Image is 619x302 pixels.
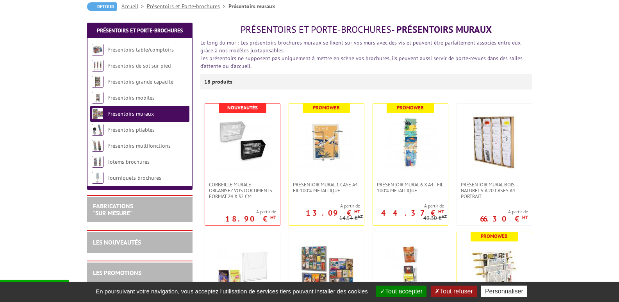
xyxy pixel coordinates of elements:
[467,244,522,298] img: Présentoir mural 4 baguettes à journaux
[92,172,103,184] img: Tourniquets brochures
[215,244,270,298] img: PRÉSENTOIRS MURAUX POUR BROCHURES 1,2 OU 3 CASES FORMAT A4, A5, 1/3 A4 TRANSPARENT TAYMAR
[200,55,523,70] font: Les présentoirs ne supposent pas uniquement à mettre en scène vos brochures, ils peuvent aussi se...
[107,62,171,69] a: Présentoirs de sol sur pied
[383,244,438,298] img: PRÉSENTOIRS MURAUX POUR BROCHURES SUPERPOSABLES TRANSPARENTS
[306,211,360,215] p: 13.09 €
[200,39,521,54] font: Le long du mur : Les présentoirs brochures muraux se fixent sur vos murs avec des vis et peuvent ...
[107,46,174,53] a: Présentoirs table/comptoirs
[228,2,275,10] li: Présentoirs muraux
[383,115,438,170] img: Présentoir mural 6 x A4 - Fil 100% métallique
[92,44,103,55] img: Présentoirs table/comptoirs
[438,208,444,215] sup: HT
[480,216,528,221] p: 66.30 €
[205,182,280,199] a: Corbeille Murale - Organisez vos documents format 24 x 32 cm
[313,104,340,111] b: Promoweb
[204,74,234,89] p: 18 produits
[107,142,171,149] a: Présentoirs multifonctions
[480,209,528,215] span: A partir de
[147,3,228,10] a: Présentoirs et Porte-brochures
[92,92,103,104] img: Présentoirs mobiles
[270,214,276,221] sup: HT
[467,115,522,170] img: Présentoir Mural Bois naturel 5 à 20 cases A4 Portrait
[200,25,532,35] h1: - Présentoirs muraux
[381,211,444,215] p: 44.37 €
[107,126,155,133] a: Présentoirs pliables
[92,60,103,71] img: Présentoirs de sol sur pied
[97,27,183,34] a: Présentoirs et Porte-brochures
[93,238,141,246] a: LES NOUVEAUTÉS
[121,3,147,10] a: Accueil
[209,182,276,199] span: Corbeille Murale - Organisez vos documents format 24 x 32 cm
[457,182,532,199] a: Présentoir Mural Bois naturel 5 à 20 cases A4 Portrait
[293,182,360,193] span: Présentoir mural 1 case A4 - Fil 100% métallique
[225,216,276,221] p: 18.90 €
[92,108,103,120] img: Présentoirs muraux
[107,94,155,101] a: Présentoirs mobiles
[373,203,444,209] span: A partir de
[241,23,391,36] span: Présentoirs et Porte-brochures
[481,286,527,297] button: Personnaliser (fenêtre modale)
[442,214,447,219] sup: HT
[93,202,133,217] a: FABRICATIONS"Sur Mesure"
[481,233,508,239] b: Promoweb
[522,214,528,221] sup: HT
[107,174,161,181] a: Tourniquets brochures
[289,203,360,209] span: A partir de
[227,104,258,111] b: Nouveautés
[215,115,270,170] img: Corbeille Murale - Organisez vos documents format 24 x 32 cm
[431,286,476,297] button: Tout refuser
[461,182,528,199] span: Présentoir Mural Bois naturel 5 à 20 cases A4 Portrait
[92,124,103,136] img: Présentoirs pliables
[92,140,103,152] img: Présentoirs multifonctions
[107,158,150,165] a: Totems brochures
[373,182,448,193] a: Présentoir mural 6 x A4 - Fil 100% métallique
[354,208,360,215] sup: HT
[225,209,276,215] span: A partir de
[376,286,426,297] button: Tout accepter
[92,156,103,168] img: Totems brochures
[92,288,372,295] span: En poursuivant votre navigation, vous acceptez l'utilisation de services tiers pouvant installer ...
[377,182,444,193] span: Présentoir mural 6 x A4 - Fil 100% métallique
[358,214,363,219] sup: HT
[289,182,364,193] a: Présentoir mural 1 case A4 - Fil 100% métallique
[423,215,447,221] p: 49.30 €
[87,2,117,11] a: Retour
[92,76,103,88] img: Présentoirs grande capacité
[299,115,354,170] img: Présentoir mural 1 case A4 - Fil 100% métallique
[299,244,354,298] img: Présentoirs muraux modulables pour brochures A4, A5, 1/3 A4 VISIODOC
[397,104,424,111] b: Promoweb
[107,110,154,117] a: Présentoirs muraux
[339,215,363,221] p: 14.54 €
[107,78,173,85] a: Présentoirs grande capacité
